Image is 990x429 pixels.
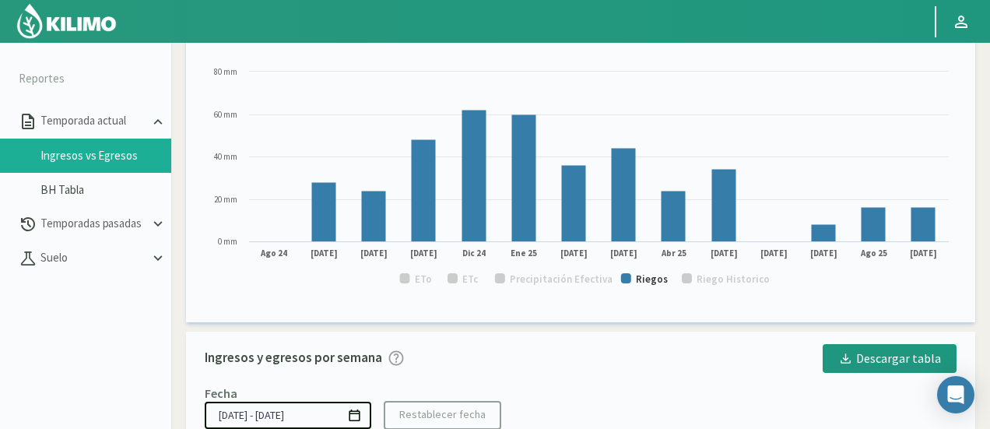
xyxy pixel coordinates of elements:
[218,236,237,247] text: 0 mm
[838,349,941,367] div: Descargar tabla
[860,248,887,258] text: Ago 25
[214,194,237,205] text: 20 mm
[214,151,237,162] text: 40 mm
[205,402,371,429] input: dd/mm/yyyy - dd/mm/yyyy
[462,273,479,286] text: ETc
[214,109,237,120] text: 60 mm
[661,248,686,258] text: Abr 25
[610,248,637,259] text: [DATE]
[205,385,237,401] div: Fecha
[214,66,237,77] text: 80 mm
[260,248,287,258] text: Ago 24
[205,348,382,368] p: Ingresos y egresos por semana
[462,248,486,258] text: Dic 24
[37,215,149,233] p: Temporadas pasadas
[636,273,668,286] text: Riegos
[40,183,171,197] a: BH Tabla
[360,248,388,259] text: [DATE]
[16,2,118,40] img: Kilimo
[311,248,338,259] text: [DATE]
[937,376,974,413] div: Open Intercom Messenger
[415,273,432,286] text: ETo
[37,249,149,267] p: Suelo
[810,248,837,259] text: [DATE]
[560,248,588,259] text: [DATE]
[40,149,171,163] a: Ingresos vs Egresos
[511,248,537,258] text: Ene 25
[910,248,937,259] text: [DATE]
[510,273,613,286] text: Precipitación Efectiva
[760,248,788,259] text: [DATE]
[37,112,149,130] p: Temporada actual
[823,344,957,372] button: Descargar tabla
[410,248,437,259] text: [DATE]
[711,248,738,259] text: [DATE]
[697,273,770,286] text: Riego Historico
